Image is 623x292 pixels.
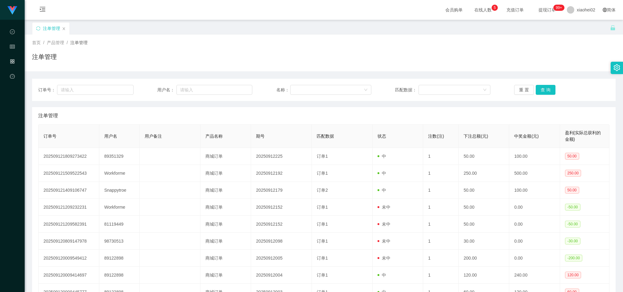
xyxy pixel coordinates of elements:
span: 订单2 [317,188,328,193]
img: logo.9652507e.png [7,6,17,15]
sup: 5 [492,5,498,11]
i: 图标: setting [613,64,620,71]
td: 30.00 [459,233,509,250]
span: 提现订单 [535,8,559,12]
i: 图标: appstore-o [10,56,15,69]
span: 订单1 [317,171,328,176]
td: 200.00 [459,250,509,267]
td: 20250912225 [251,148,312,165]
i: 图标: check-circle-o [10,27,15,39]
td: 202509120009414697 [39,267,99,284]
td: 250.00 [459,165,509,182]
span: 匹配数据： [395,87,419,93]
td: Workforme [99,199,140,216]
td: 98730513 [99,233,140,250]
td: 100.00 [509,182,560,199]
span: 用户名 [104,134,117,139]
td: 20250912098 [251,233,312,250]
sup: 1184 [553,5,564,11]
td: Workforme [99,165,140,182]
span: 未中 [378,205,390,210]
span: 注单管理 [38,112,58,119]
span: -50.00 [565,204,580,211]
td: 500.00 [509,165,560,182]
span: 注数(注) [428,134,444,139]
span: 用户备注 [145,134,162,139]
td: 0.00 [509,250,560,267]
td: 20250912192 [251,165,312,182]
span: 未中 [378,256,390,261]
i: 图标: table [10,41,15,54]
span: 在线人数 [471,8,495,12]
i: 图标: menu-unfold [32,0,53,20]
h1: 注单管理 [32,52,57,61]
td: 202509121509522543 [39,165,99,182]
td: 1 [423,233,459,250]
td: 81119449 [99,216,140,233]
span: 期号 [256,134,265,139]
span: / [43,40,44,45]
span: / [67,40,68,45]
td: 商城订单 [200,182,251,199]
td: 20250912004 [251,267,312,284]
span: 120.00 [565,272,581,278]
td: 202509121209582391 [39,216,99,233]
td: 商城订单 [200,199,251,216]
td: 50.00 [459,199,509,216]
td: 20250912152 [251,199,312,216]
td: 1 [423,182,459,199]
span: 下注总额(元) [464,134,488,139]
td: 89351329 [99,148,140,165]
span: -50.00 [565,221,580,227]
span: 中 [378,171,386,176]
td: 100.00 [509,148,560,165]
td: 商城订单 [200,250,251,267]
td: 0.00 [509,216,560,233]
span: 数据中心 [10,30,15,85]
td: 89122898 [99,250,140,267]
span: 中 [378,273,386,277]
span: 产品管理 [10,59,15,114]
span: 产品管理 [47,40,64,45]
button: 查 询 [536,85,555,95]
span: 订单1 [317,205,328,210]
td: 商城订单 [200,267,251,284]
td: 202509120809147978 [39,233,99,250]
td: 50.00 [459,148,509,165]
span: 订单1 [317,222,328,227]
span: 注单管理 [70,40,88,45]
i: 图标: down [483,88,487,92]
span: 匹配数据 [317,134,334,139]
span: 首页 [32,40,41,45]
td: Snappytroe [99,182,140,199]
td: 240.00 [509,267,560,284]
a: 图标: dashboard平台首页 [10,70,15,133]
p: 5 [494,5,496,11]
td: 1 [423,267,459,284]
span: 充值订单 [503,8,527,12]
span: 未中 [378,222,390,227]
i: 图标: close [62,27,66,31]
span: -200.00 [565,255,583,261]
i: 图标: global [603,8,607,12]
span: 50.00 [565,153,579,160]
td: 89122898 [99,267,140,284]
td: 202509121209232231 [39,199,99,216]
span: -30.00 [565,238,580,244]
td: 50.00 [459,216,509,233]
td: 0.00 [509,233,560,250]
td: 商城订单 [200,216,251,233]
td: 商城订单 [200,233,251,250]
span: 订单号： [38,87,57,93]
td: 120.00 [459,267,509,284]
td: 20250912152 [251,216,312,233]
span: 中奖金额(元) [514,134,538,139]
span: 订单1 [317,239,328,244]
td: 50.00 [459,182,509,199]
span: 会员管理 [10,44,15,99]
td: 1 [423,216,459,233]
td: 商城订单 [200,165,251,182]
span: 250.00 [565,170,581,177]
span: 未中 [378,239,390,244]
i: 图标: down [364,88,368,92]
